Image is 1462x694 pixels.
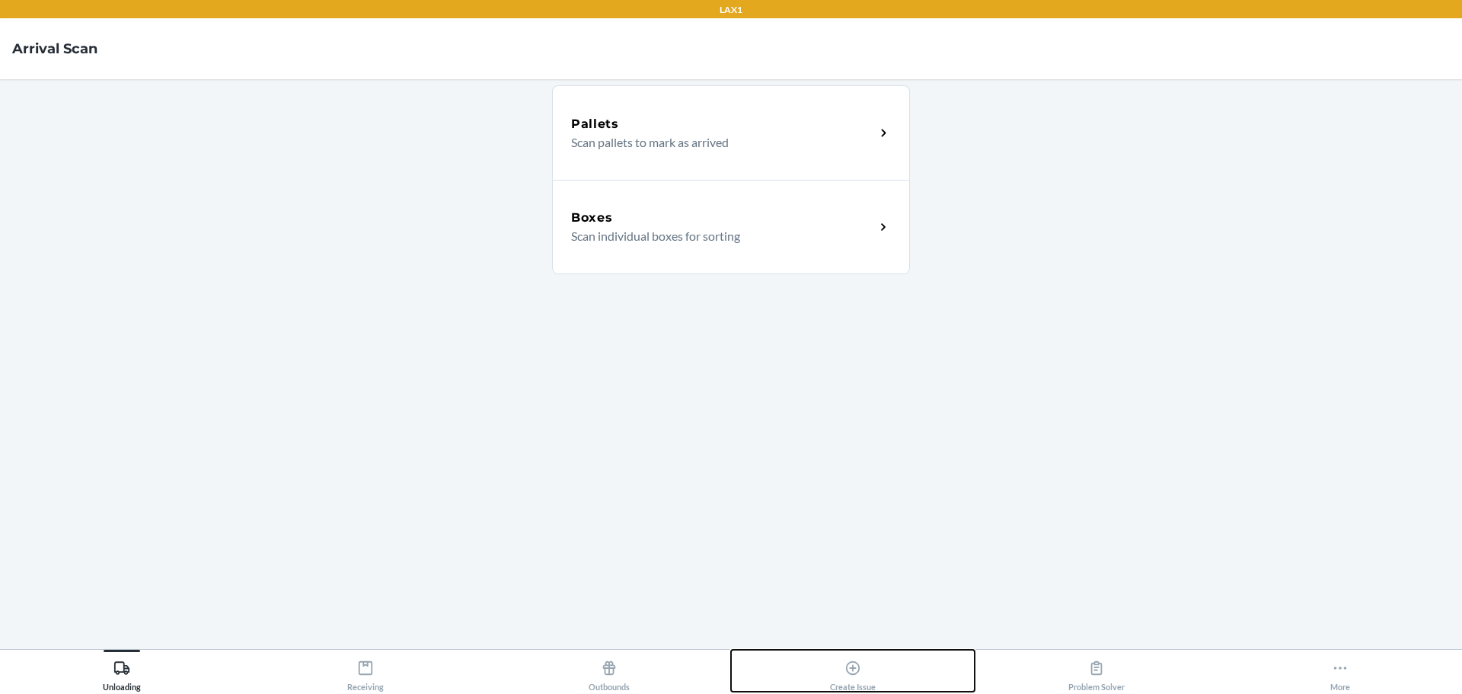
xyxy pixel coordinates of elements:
div: Problem Solver [1068,654,1125,692]
p: Scan pallets to mark as arrived [571,133,863,152]
div: Create Issue [830,654,876,692]
a: BoxesScan individual boxes for sorting [552,180,910,274]
h5: Boxes [571,209,613,227]
button: Outbounds [487,650,731,692]
button: Problem Solver [975,650,1218,692]
a: PalletsScan pallets to mark as arrived [552,85,910,180]
div: Receiving [347,654,384,692]
p: LAX1 [720,3,742,17]
button: More [1218,650,1462,692]
div: Unloading [103,654,141,692]
p: Scan individual boxes for sorting [571,227,863,245]
div: More [1330,654,1350,692]
h4: Arrival Scan [12,39,97,59]
h5: Pallets [571,115,619,133]
button: Create Issue [731,650,975,692]
div: Outbounds [589,654,630,692]
button: Receiving [244,650,487,692]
